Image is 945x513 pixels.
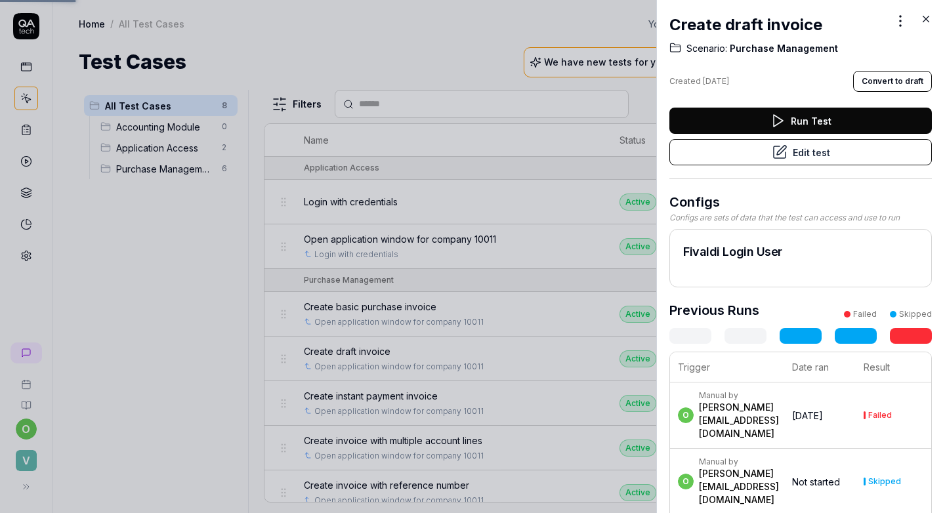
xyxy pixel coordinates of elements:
button: Run Test [669,108,932,134]
div: Failed [868,411,892,419]
span: o [678,474,694,489]
span: Scenario: [686,42,727,55]
th: Result [856,352,932,382]
div: Skipped [868,478,901,485]
div: [PERSON_NAME][EMAIL_ADDRESS][DOMAIN_NAME] [699,401,779,440]
th: Date ran [784,352,856,382]
div: Manual by [699,457,779,467]
div: Created [669,75,729,87]
button: Convert to draft [853,71,932,92]
time: [DATE] [792,410,823,421]
button: Edit test [669,139,932,165]
time: [DATE] [703,76,729,86]
th: Trigger [670,352,784,382]
div: Skipped [899,308,932,320]
div: Failed [853,308,877,320]
div: Manual by [699,390,779,401]
span: o [678,407,694,423]
span: Purchase Management [727,42,838,55]
h2: Create draft invoice [669,13,822,37]
h2: Fivaldi Login User [683,243,918,260]
h3: Previous Runs [669,300,759,320]
h3: Configs [669,192,932,212]
div: Configs are sets of data that the test can access and use to run [669,212,932,224]
div: [PERSON_NAME][EMAIL_ADDRESS][DOMAIN_NAME] [699,467,779,506]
